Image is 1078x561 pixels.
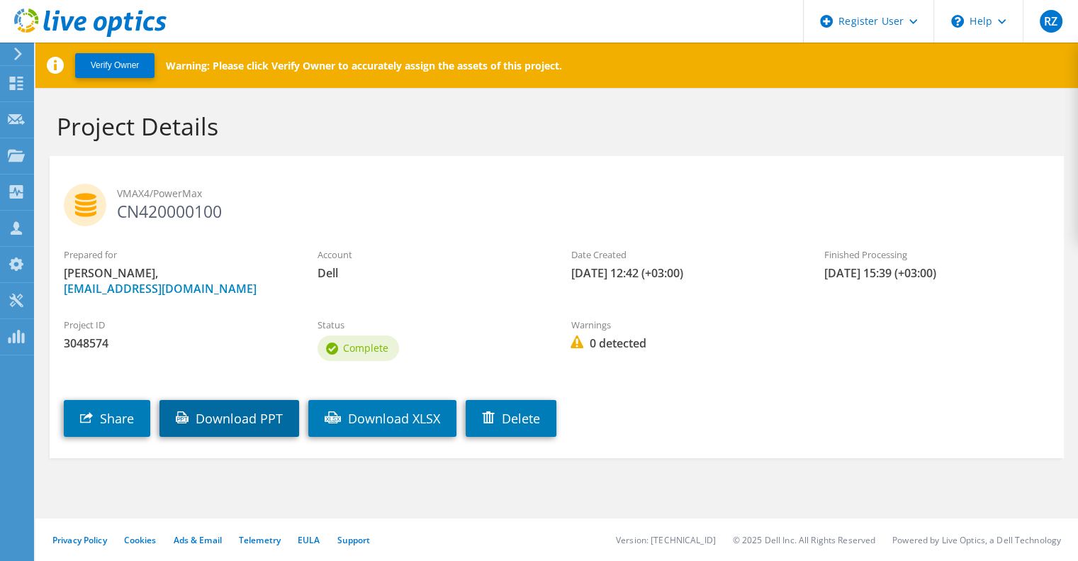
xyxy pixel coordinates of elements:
a: Telemetry [239,534,281,546]
label: Warnings [571,318,796,332]
h1: Project Details [57,111,1050,141]
a: Delete [466,400,556,437]
span: [DATE] 12:42 (+03:00) [571,265,796,281]
p: Warning: Please click Verify Owner to accurately assign the assets of this project. [166,59,562,72]
a: Cookies [124,534,157,546]
label: Prepared for [64,248,289,262]
a: Share [64,400,150,437]
label: Account [318,248,543,262]
svg: \n [951,15,964,28]
a: Support [337,534,370,546]
a: EULA [298,534,320,546]
a: Download XLSX [308,400,456,437]
button: Verify Owner [75,53,155,78]
h2: CN420000100 [64,184,1050,219]
span: [PERSON_NAME], [64,265,289,296]
span: Complete [343,341,388,355]
a: Privacy Policy [52,534,107,546]
a: Ads & Email [174,534,222,546]
li: Version: [TECHNICAL_ID] [616,534,716,546]
span: Dell [318,265,543,281]
label: Project ID [64,318,289,332]
a: [EMAIL_ADDRESS][DOMAIN_NAME] [64,281,257,296]
span: VMAX4/PowerMax [117,186,1050,201]
label: Finished Processing [824,248,1050,262]
span: RZ [1040,10,1062,33]
label: Status [318,318,543,332]
a: Download PPT [159,400,299,437]
span: 3048574 [64,335,289,351]
li: © 2025 Dell Inc. All Rights Reserved [733,534,875,546]
li: Powered by Live Optics, a Dell Technology [892,534,1061,546]
span: [DATE] 15:39 (+03:00) [824,265,1050,281]
span: 0 detected [571,335,796,351]
label: Date Created [571,248,796,262]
